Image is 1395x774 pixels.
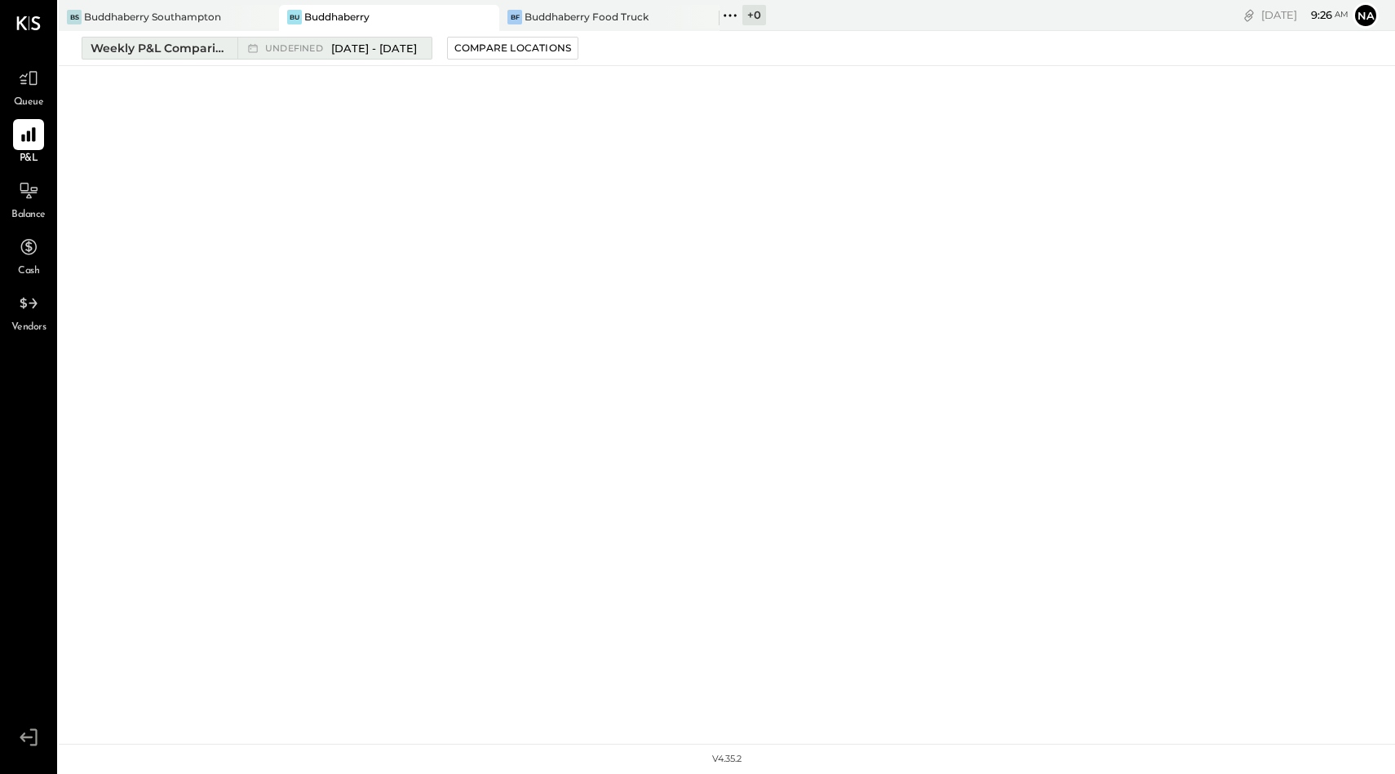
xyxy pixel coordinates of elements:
[1353,2,1379,29] button: na
[84,10,221,24] div: Buddhaberry Southampton
[11,208,46,223] span: Balance
[712,753,742,766] div: v 4.35.2
[454,41,571,55] div: Compare Locations
[265,44,327,53] span: undefined
[18,264,39,279] span: Cash
[525,10,649,24] div: Buddhaberry Food Truck
[1261,7,1348,23] div: [DATE]
[67,10,82,24] div: BS
[20,152,38,166] span: P&L
[507,10,522,24] div: BF
[304,10,370,24] div: Buddhaberry
[1,119,56,166] a: P&L
[287,10,302,24] div: Bu
[331,41,417,56] span: [DATE] - [DATE]
[447,37,578,60] button: Compare Locations
[1,232,56,279] a: Cash
[1,288,56,335] a: Vendors
[14,95,44,110] span: Queue
[11,321,46,335] span: Vendors
[82,37,432,60] button: Weekly P&L Comparison undefined[DATE] - [DATE]
[1,63,56,110] a: Queue
[1,175,56,223] a: Balance
[91,40,228,56] div: Weekly P&L Comparison
[1241,7,1257,24] div: copy link
[742,5,766,25] div: + 0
